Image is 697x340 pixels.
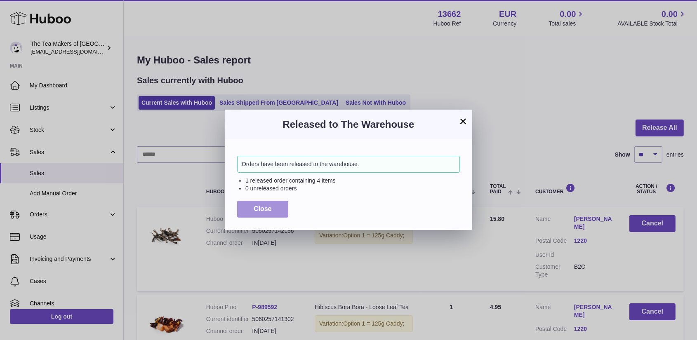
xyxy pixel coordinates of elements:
li: 1 released order containing 4 items [245,177,460,185]
h3: Released to The Warehouse [237,118,460,131]
span: Close [254,205,272,212]
button: Close [237,201,288,218]
button: × [458,116,468,126]
div: Orders have been released to the warehouse. [237,156,460,173]
li: 0 unreleased orders [245,185,460,192]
